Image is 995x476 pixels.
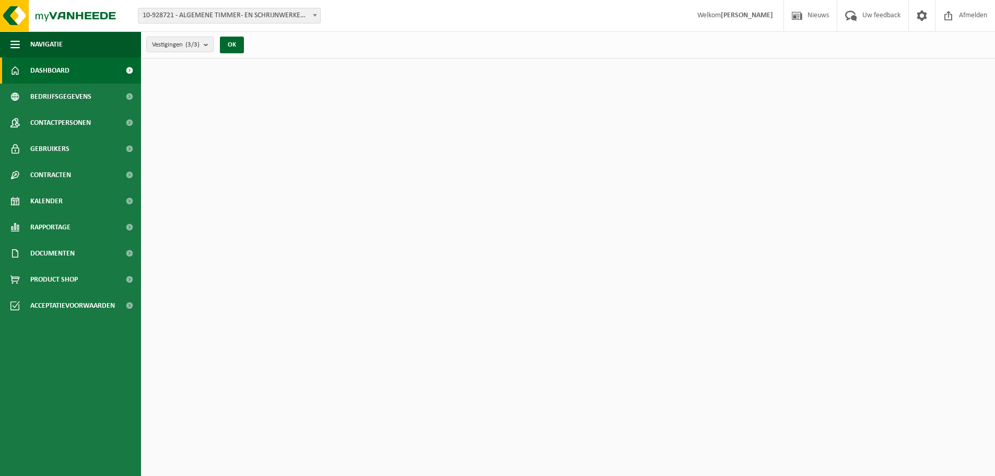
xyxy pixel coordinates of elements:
span: Product Shop [30,266,78,293]
strong: [PERSON_NAME] [721,11,773,19]
span: Rapportage [30,214,71,240]
span: 10-928721 - ALGEMENE TIMMER- EN SCHRIJNWERKEN HEEMERYCK NV - OOSTNIEUWKERKE [138,8,321,24]
button: Vestigingen(3/3) [146,37,214,52]
span: Contactpersonen [30,110,91,136]
span: Kalender [30,188,63,214]
count: (3/3) [185,41,200,48]
span: 10-928721 - ALGEMENE TIMMER- EN SCHRIJNWERKEN HEEMERYCK NV - OOSTNIEUWKERKE [138,8,320,23]
span: Acceptatievoorwaarden [30,293,115,319]
span: Documenten [30,240,75,266]
button: OK [220,37,244,53]
span: Bedrijfsgegevens [30,84,91,110]
span: Navigatie [30,31,63,57]
span: Contracten [30,162,71,188]
span: Vestigingen [152,37,200,53]
span: Gebruikers [30,136,69,162]
span: Dashboard [30,57,69,84]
